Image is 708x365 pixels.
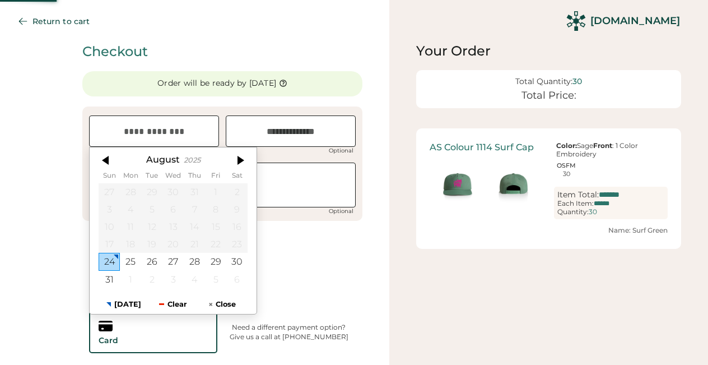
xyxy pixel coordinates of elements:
div: Card [99,335,118,346]
div: Total Quantity: [515,77,572,86]
div: Sage : 1 Color Embroidery [554,142,668,158]
div: 8/25/2025 [120,253,141,271]
div: 8/24/2025 [99,253,120,271]
th: Sunday [99,172,120,183]
div: 8/12/2025 [141,218,162,235]
div: Your Order [416,42,681,60]
img: creditcard.svg [99,319,113,333]
div: 8/13/2025 [162,218,184,235]
div: 8/30/2025 [226,253,248,271]
div: 8/08/2025 [205,201,226,218]
div: 8/23/2025 [226,236,248,253]
div: 7/31/2025 [184,183,205,201]
div: OSFM [556,163,577,169]
div: Optional [327,148,356,154]
div: Name: Surf Green [430,226,668,235]
div: 8/03/2025 [99,201,120,218]
div: 9/03/2025 [162,271,184,288]
div: 8/05/2025 [141,201,162,218]
th: Wednesday [162,172,184,183]
img: generate-image [486,157,542,213]
div: 8/22/2025 [205,236,226,253]
div: 8/07/2025 [184,201,205,218]
strong: Color: [556,141,577,150]
div: 8/31/2025 [99,271,120,288]
div: 7/27/2025 [99,183,120,201]
div: 8/20/2025 [162,236,184,253]
div: 30 [563,171,570,177]
button: Close [198,295,247,314]
div: 7/28/2025 [120,183,141,201]
div: 8/04/2025 [120,201,141,218]
div: 8/06/2025 [162,201,184,218]
div: 8/29/2025 [205,253,226,271]
div: 8/15/2025 [205,218,226,235]
div: Payment Method [82,291,362,304]
div: Order will be ready by [157,78,247,89]
th: Thursday [184,172,205,183]
button: [DATE] [100,295,149,314]
div: August [146,154,180,165]
div: 8/14/2025 [184,218,205,235]
div: 8/28/2025 [184,253,205,271]
div: Item Total: [557,190,599,200]
th: Friday [205,172,226,183]
div: AS Colour 1114 Surf Cap [430,142,534,153]
div: 30 [572,77,582,86]
div: 7/30/2025 [162,183,184,201]
div: 8/26/2025 [141,253,162,271]
div: 9/06/2025 [226,271,248,288]
div: 2025 [184,156,201,164]
strong: Front [593,141,612,150]
img: generate-image [430,157,486,213]
th: Saturday [226,172,248,183]
div: 9/05/2025 [205,271,226,288]
img: Rendered Logo - Screens [566,11,586,31]
div: [DOMAIN_NAME] [590,14,680,28]
div: Checkout [82,42,362,61]
div: 30 [589,208,597,216]
div: 8/16/2025 [226,218,248,235]
div: 7/29/2025 [141,183,162,201]
div: 8/27/2025 [162,253,184,271]
div: 8/21/2025 [184,236,205,253]
div: 8/11/2025 [120,218,141,235]
div: 9/01/2025 [120,271,141,288]
div: Optional [327,209,356,214]
th: Monday [120,172,141,183]
button: Clear [148,295,198,314]
button: Return to cart [9,10,103,33]
div: 9/02/2025 [141,271,162,288]
th: Tuesday [141,172,162,183]
div: 8/02/2025 [226,183,248,201]
div: 8/09/2025 [226,201,248,218]
div: 8/18/2025 [120,236,141,253]
div: [DATE] [249,78,277,89]
div: 9/04/2025 [184,271,205,288]
div: Each Item: [557,200,594,207]
div: 8/10/2025 [99,218,120,235]
div: Quantity: [557,208,589,216]
div: 8/17/2025 [99,236,120,253]
div: 8/01/2025 [205,183,226,201]
div: Need a different payment option? Give us a call at [PHONE_NUMBER] [222,323,356,342]
div: 8/19/2025 [141,236,162,253]
div: Total Price: [521,90,576,102]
